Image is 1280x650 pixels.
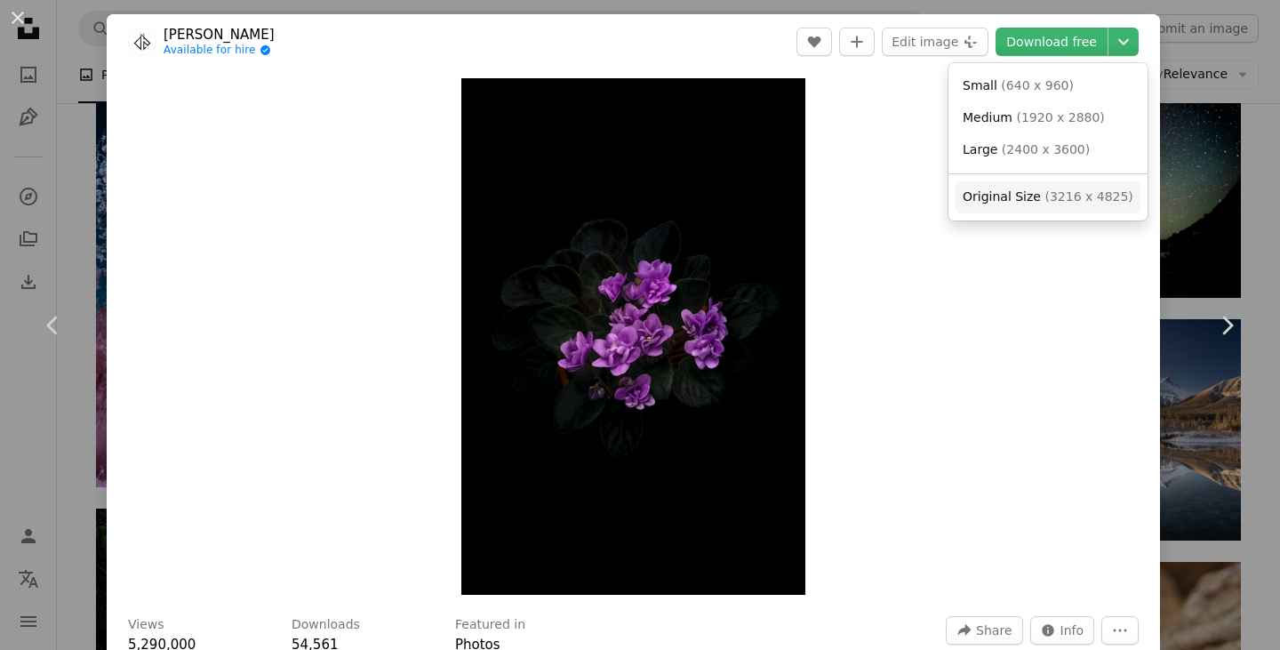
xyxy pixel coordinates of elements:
[963,189,1041,204] span: Original Size
[1016,110,1104,124] span: ( 1920 x 2880 )
[1001,78,1074,92] span: ( 640 x 960 )
[963,78,997,92] span: Small
[963,110,1012,124] span: Medium
[963,142,997,156] span: Large
[1044,189,1132,204] span: ( 3216 x 4825 )
[1108,28,1139,56] button: Choose download size
[1002,142,1090,156] span: ( 2400 x 3600 )
[948,63,1148,221] div: Choose download size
